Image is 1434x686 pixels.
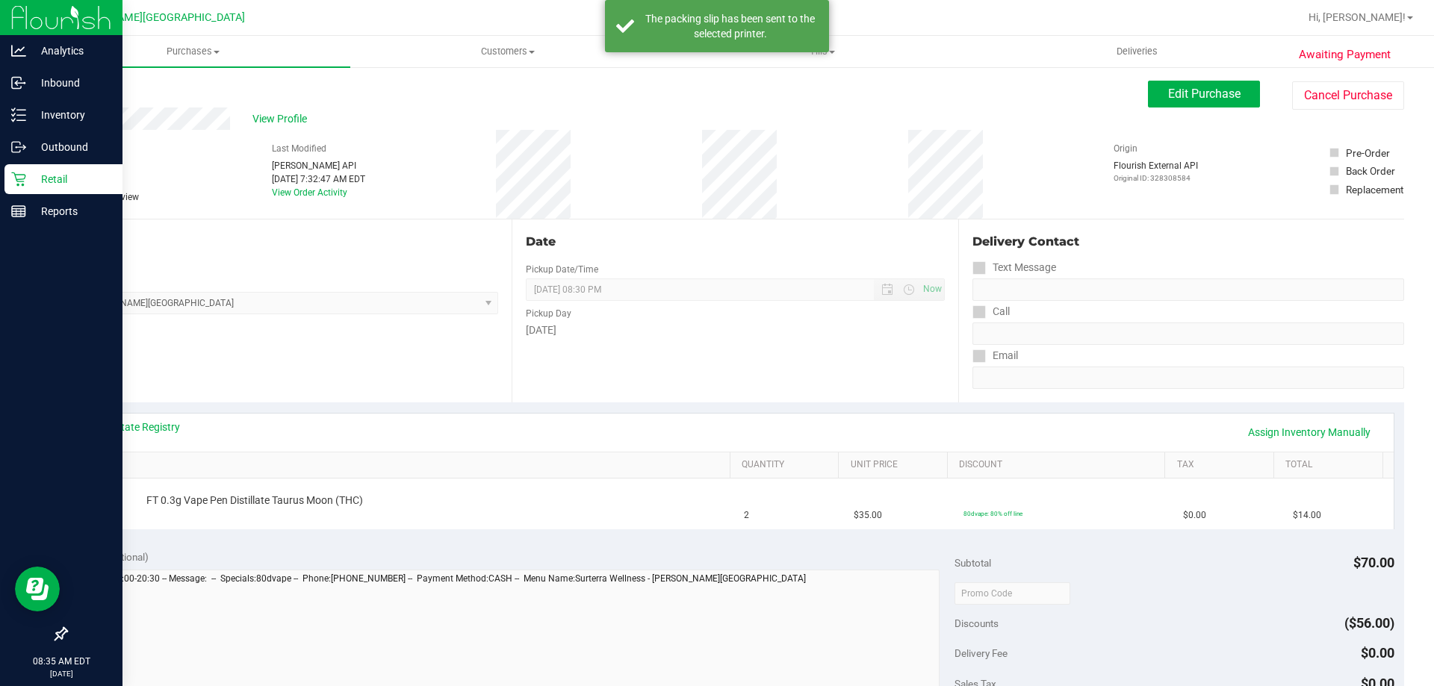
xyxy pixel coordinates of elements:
input: Format: (999) 999-9999 [972,278,1404,301]
div: Pre-Order [1346,146,1390,160]
span: $70.00 [1353,555,1394,570]
span: FT 0.3g Vape Pen Distillate Taurus Moon (THC) [146,493,363,508]
div: The packing slip has been sent to the selected printer. [642,11,818,41]
inline-svg: Retail [11,172,26,187]
span: Purchases [36,45,350,58]
span: Hi, [PERSON_NAME]! [1309,11,1406,23]
span: Customers [351,45,664,58]
span: $14.00 [1293,508,1321,523]
div: Date [526,233,944,251]
a: Tax [1177,459,1268,471]
p: [DATE] [7,668,116,679]
label: Email [972,345,1018,367]
div: Back Order [1346,163,1395,178]
label: Pickup Day [526,307,571,320]
span: $0.00 [1361,645,1394,661]
span: Subtotal [955,557,991,569]
inline-svg: Inventory [11,107,26,122]
label: Call [972,301,1010,322]
div: Delivery Contact [972,233,1404,251]
p: Analytics [26,42,116,60]
button: Edit Purchase [1148,81,1260,107]
p: Retail [26,170,116,188]
a: View State Registry [90,420,180,434]
button: Cancel Purchase [1292,81,1404,110]
span: Deliveries [1096,45,1178,58]
p: Inventory [26,106,116,124]
div: Replacement [1346,182,1403,197]
label: Last Modified [272,142,326,155]
a: Total [1285,459,1376,471]
div: Flourish External API [1114,159,1198,184]
div: [DATE] [526,322,944,338]
a: Quantity [742,459,833,471]
p: Reports [26,202,116,220]
span: Delivery Fee [955,647,1008,659]
div: [PERSON_NAME] API [272,159,365,172]
span: 80dvape: 80% off line [963,510,1022,517]
span: Edit Purchase [1168,87,1241,101]
a: Discount [959,459,1159,471]
a: Purchases [36,36,350,67]
inline-svg: Analytics [11,43,26,58]
inline-svg: Outbound [11,140,26,155]
a: Assign Inventory Manually [1238,420,1380,445]
inline-svg: Reports [11,204,26,219]
span: Awaiting Payment [1299,46,1391,63]
span: $35.00 [854,508,882,523]
p: Outbound [26,138,116,156]
div: Location [66,233,498,251]
a: Deliveries [980,36,1294,67]
label: Pickup Date/Time [526,263,598,276]
p: 08:35 AM EDT [7,655,116,668]
span: 2 [744,508,749,523]
span: ($56.00) [1344,615,1394,631]
iframe: Resource center [15,567,60,611]
label: Origin [1114,142,1137,155]
input: Format: (999) 999-9999 [972,322,1404,345]
a: SKU [88,459,724,471]
div: [DATE] 7:32:47 AM EDT [272,172,365,186]
p: Original ID: 328308584 [1114,172,1198,184]
inline-svg: Inbound [11,75,26,90]
a: Customers [350,36,665,67]
a: Unit Price [851,459,942,471]
span: Discounts [955,610,999,637]
a: View Order Activity [272,187,347,198]
span: $0.00 [1183,508,1206,523]
input: Promo Code [955,582,1070,605]
p: Inbound [26,74,116,92]
span: [PERSON_NAME][GEOGRAPHIC_DATA] [60,11,245,24]
label: Text Message [972,257,1056,278]
span: View Profile [252,111,312,127]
